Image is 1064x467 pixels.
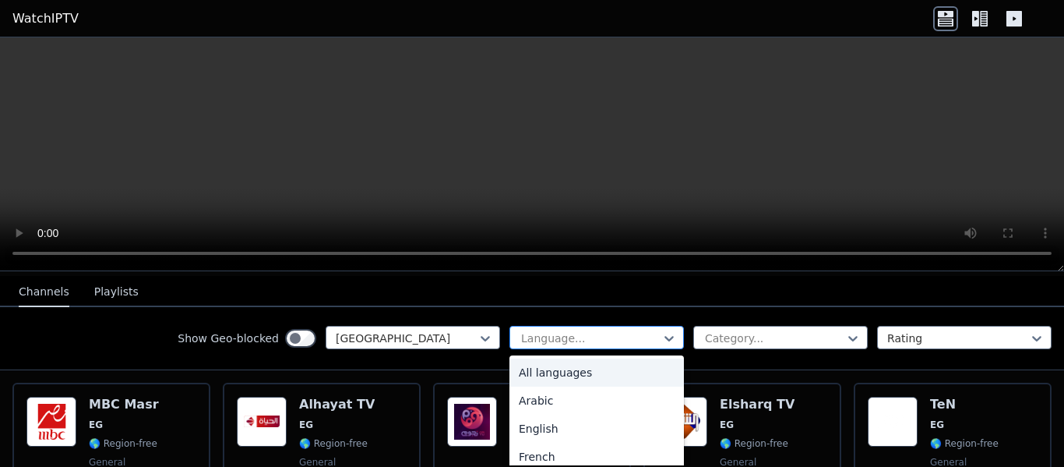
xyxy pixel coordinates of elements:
label: Show Geo-blocked [178,331,279,346]
div: Arabic [509,387,684,415]
img: NogoumFMTV [447,397,497,447]
h6: Elsharq TV [720,397,794,412]
a: WatchIPTV [12,9,79,28]
span: 🌎 Region-free [930,437,999,450]
span: EG [720,419,734,431]
span: EG [89,419,103,431]
h6: TeN [930,397,999,412]
img: TeN [868,397,918,447]
h6: Alhayat TV [299,397,375,412]
img: MBC Masr [26,397,76,447]
div: All languages [509,359,684,387]
button: Playlists [94,278,139,307]
span: 🌎 Region-free [89,437,157,450]
img: Alhayat TV [237,397,287,447]
span: 🌎 Region-free [720,437,788,450]
span: EG [930,419,944,431]
span: EG [299,419,313,431]
div: English [509,415,684,443]
button: Channels [19,278,69,307]
h6: MBC Masr [89,397,159,412]
span: 🌎 Region-free [299,437,368,450]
